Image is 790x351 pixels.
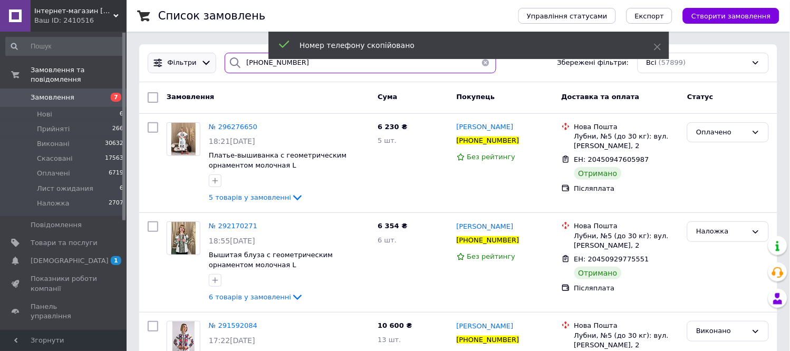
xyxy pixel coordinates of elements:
a: Фото товару [167,122,200,156]
div: Післяплата [574,284,679,293]
button: Очистить [475,53,496,73]
div: Нова Пошта [574,221,679,231]
div: Нова Пошта [574,321,679,330]
a: Платье-вышиванка с геометрическим орнаментом молочная L [209,151,346,169]
span: 6719 [109,169,123,178]
span: 6 354 ₴ [378,222,407,230]
span: 6 [120,184,123,193]
span: Замовлення та повідомлення [31,65,127,84]
div: Отримано [574,167,622,180]
span: [PHONE_NUMBER] [457,336,519,344]
span: 6 230 ₴ [378,123,407,131]
span: Скасовані [37,154,73,163]
div: Отримано [574,267,622,279]
div: Нова Пошта [574,122,679,132]
span: 13 шт. [378,336,401,344]
a: Вышитая блуза с геометрическим орнаментом молочная L [209,251,333,269]
span: Без рейтингу [467,252,516,260]
span: Всі [647,58,657,68]
button: Створити замовлення [683,8,779,24]
span: ЕН: 20450947605987 [574,155,649,163]
span: Лист ожидания [37,184,93,193]
span: Збережені фільтри: [557,58,629,68]
img: Фото товару [171,222,196,255]
h1: Список замовлень [158,9,265,22]
div: Лубни, №5 (до 30 кг): вул. [PERSON_NAME], 2 [574,132,679,151]
div: Наложка [696,226,747,237]
a: № 291592084 [209,321,257,329]
input: Пошук [5,37,124,56]
a: [PERSON_NAME] [457,222,514,232]
span: [PHONE_NUMBER] [457,236,519,244]
img: Фото товару [171,123,196,155]
span: Виконані [37,139,70,149]
span: Управління статусами [527,12,608,20]
div: Лубни, №5 (до 30 кг): вул. [PERSON_NAME], 2 [574,231,679,250]
span: Панель управління [31,302,98,321]
div: Номер телефону скопійовано [300,40,628,51]
div: Ваш ID: 2410516 [34,16,127,25]
span: [PERSON_NAME] [457,222,514,230]
span: [PHONE_NUMBER] [457,136,519,144]
span: 1 [111,256,121,265]
span: Створити замовлення [691,12,771,20]
span: 6 шт. [378,236,397,244]
a: [PERSON_NAME] [457,122,514,132]
a: № 292170271 [209,222,257,230]
span: 2707 [109,199,123,208]
div: Післяплата [574,184,679,193]
a: 5 товарів у замовленні [209,193,304,201]
span: 266 [112,124,123,134]
span: Покупець [457,93,495,101]
a: 6 товарів у замовленні [209,293,304,301]
span: Нові [37,110,52,119]
span: Повідомлення [31,220,82,230]
span: Прийняті [37,124,70,134]
div: Лубни, №5 (до 30 кг): вул. [PERSON_NAME], 2 [574,331,679,350]
a: Фото товару [167,221,200,255]
span: Доставка та оплата [562,93,640,101]
span: Оплачені [37,169,70,178]
span: 18:55[DATE] [209,237,255,245]
span: 6 [120,110,123,119]
span: Наложка [37,199,70,208]
span: 10 600 ₴ [378,321,412,329]
a: Створити замовлення [672,12,779,19]
div: Виконано [696,326,747,337]
span: 5 товарів у замовленні [209,193,291,201]
span: 6 товарів у замовленні [209,293,291,301]
span: Показники роботи компанії [31,274,98,293]
span: 7 [111,93,121,102]
span: 5 шт. [378,136,397,144]
span: Без рейтингу [467,153,516,161]
span: [PERSON_NAME] [457,123,514,131]
span: [DEMOGRAPHIC_DATA] [31,256,109,266]
span: 17:22[DATE] [209,336,255,345]
span: Замовлення [31,93,74,102]
span: 18:21[DATE] [209,137,255,145]
a: № 296276650 [209,123,257,131]
span: ЕН: 20450929775551 [574,255,649,263]
a: [PERSON_NAME] [457,321,514,331]
span: 30632 [105,139,123,149]
span: Експорт [635,12,664,20]
button: Експорт [627,8,673,24]
span: (57899) [659,58,686,66]
span: Замовлення [167,93,214,101]
span: Статус [687,93,714,101]
span: Фільтри [168,58,197,68]
span: Cума [378,93,397,101]
input: Пошук за номером замовлення, ПІБ покупця, номером телефону, Email, номером накладної [225,53,496,73]
span: 17563 [105,154,123,163]
span: Інтернет-магазин Buyself.com.ua [34,6,113,16]
button: Управління статусами [518,8,616,24]
span: Товари та послуги [31,238,98,248]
